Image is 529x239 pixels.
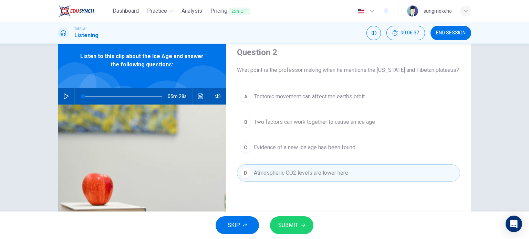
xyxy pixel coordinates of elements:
div: sungmokcho [424,7,452,15]
button: CEvidence of a new ice age has been found [237,139,460,156]
span: 05m 28s [168,88,192,105]
img: Profile picture [407,6,418,17]
div: B [240,117,251,128]
span: Listen to this clip about the Ice Age and answer the following questions: [80,52,204,69]
button: SUBMIT [270,216,313,234]
span: 00:06:37 [401,30,419,36]
button: Pricing25% OFF [208,5,253,18]
span: 25% OFF [229,8,250,15]
h1: Listening [74,31,98,40]
button: ATectonic movement can affect the earth's orbit [237,88,460,105]
span: What point is the professor making when he mentions the [US_STATE] and Tibetan plateaus? [237,66,460,74]
span: SUBMIT [278,220,298,230]
button: Practice [144,5,176,17]
span: Analysis [181,7,202,15]
span: Evidence of a new ice age has been found [254,143,355,152]
button: Dashboard [110,5,142,17]
button: END SESSION [431,26,471,40]
div: D [240,167,251,178]
h4: Question 2 [237,47,460,58]
div: Hide [386,26,425,40]
a: Analysis [179,5,205,18]
span: Tectonic movement can affect the earth's orbit [254,93,365,101]
div: Mute [366,26,381,40]
button: DAtmospheric CO2 levels are lower here [237,164,460,182]
img: en [357,9,365,14]
a: EduSynch logo [58,4,110,18]
button: SKIP [216,216,259,234]
div: C [240,142,251,153]
img: EduSynch logo [58,4,94,18]
button: BTwo factors can work together to cause an ice age [237,113,460,131]
span: Dashboard [113,7,139,15]
button: Click to see the audio transcription [195,88,206,105]
a: Dashboard [110,5,142,18]
span: Atmospheric CO2 levels are lower here [254,169,348,177]
span: TOEFL® [74,26,85,31]
span: Two factors can work together to cause an ice age [254,118,375,126]
span: Practice [147,7,167,15]
span: SKIP [228,220,240,230]
span: Pricing [210,7,250,15]
span: END SESSION [436,30,466,36]
div: Open Intercom Messenger [506,216,522,232]
div: A [240,91,251,102]
button: Analysis [179,5,205,17]
button: 00:06:37 [386,26,425,40]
